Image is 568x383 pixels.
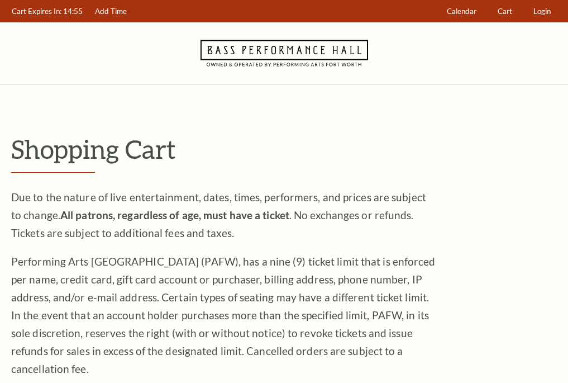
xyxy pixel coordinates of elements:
[11,191,426,239] span: Due to the nature of live entertainment, dates, times, performers, and prices are subject to chan...
[447,7,476,16] span: Calendar
[528,1,556,22] a: Login
[63,7,83,16] span: 14:55
[11,253,436,378] p: Performing Arts [GEOGRAPHIC_DATA] (PAFW), has a nine (9) ticket limit that is enforced per name, ...
[442,1,482,22] a: Calendar
[12,7,61,16] span: Cart Expires In:
[493,1,518,22] a: Cart
[90,1,132,22] a: Add Time
[533,7,551,16] span: Login
[11,135,557,163] p: Shopping Cart
[60,209,289,221] strong: All patrons, regardless of age, must have a ticket
[498,7,512,16] span: Cart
